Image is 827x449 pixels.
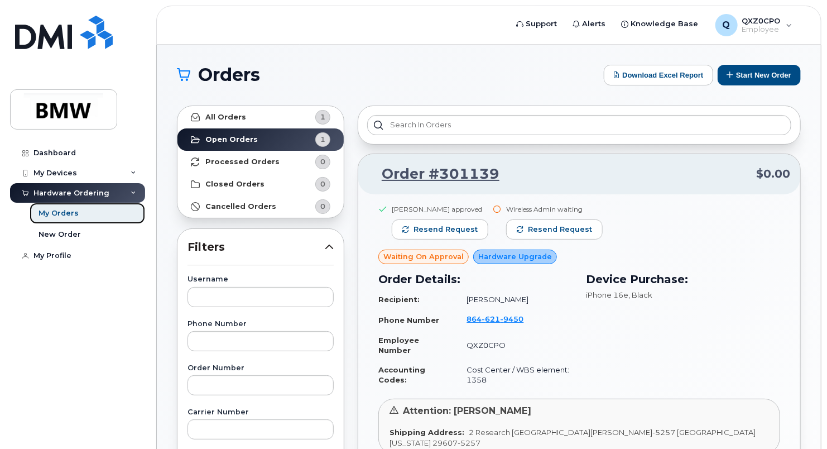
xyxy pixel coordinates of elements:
span: 621 [482,314,501,323]
span: Filters [187,239,325,255]
iframe: Messenger Launcher [778,400,819,441]
div: [PERSON_NAME] approved [392,204,488,214]
strong: Open Orders [205,135,258,144]
span: 864 [467,314,524,323]
label: Phone Number [187,321,334,328]
span: Attention: [PERSON_NAME] [403,405,531,416]
strong: All Orders [205,113,246,122]
div: Wireless Admin waiting [506,204,603,214]
input: Search in orders [367,115,791,135]
span: Hardware Upgrade [478,251,552,262]
strong: Phone Number [378,316,439,324]
a: All Orders1 [177,106,344,128]
a: Order #301139 [368,164,499,184]
span: $0.00 [756,166,790,182]
label: Order Number [187,365,334,372]
span: 0 [320,201,325,212]
a: Processed Orders0 [177,151,344,173]
button: Download Excel Report [604,65,713,85]
span: 9450 [501,314,524,323]
strong: Recipient: [378,295,420,304]
span: Resend request [413,225,478,235]
strong: Shipping Address: [390,428,464,437]
button: Resend request [506,219,603,240]
span: 1 [320,134,325,145]
span: Waiting On Approval [383,251,464,262]
label: Username [187,276,334,283]
a: 8646219450 [467,314,537,323]
a: Open Orders1 [177,128,344,151]
td: [PERSON_NAME] [457,290,573,309]
span: 2 Research [GEOGRAPHIC_DATA][PERSON_NAME]-5257 [GEOGRAPHIC_DATA][US_STATE] 29607-5257 [390,428,756,447]
span: 0 [320,156,325,167]
td: Cost Center / WBS element: 1358 [457,360,573,390]
span: , Black [628,290,652,299]
span: 0 [320,179,325,189]
strong: Accounting Codes: [378,365,425,385]
span: Orders [198,66,260,83]
span: 1 [320,112,325,122]
a: Cancelled Orders0 [177,195,344,218]
strong: Cancelled Orders [205,202,276,211]
h3: Device Purchase: [586,271,780,288]
strong: Employee Number [378,336,419,355]
label: Carrier Number [187,409,334,416]
strong: Closed Orders [205,180,265,189]
button: Resend request [392,219,488,240]
span: Resend request [528,225,592,235]
strong: Processed Orders [205,157,280,166]
h3: Order Details: [378,271,573,288]
a: Closed Orders0 [177,173,344,195]
td: QXZ0CPO [457,331,573,360]
button: Start New Order [718,65,801,85]
span: iPhone 16e [586,290,628,299]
